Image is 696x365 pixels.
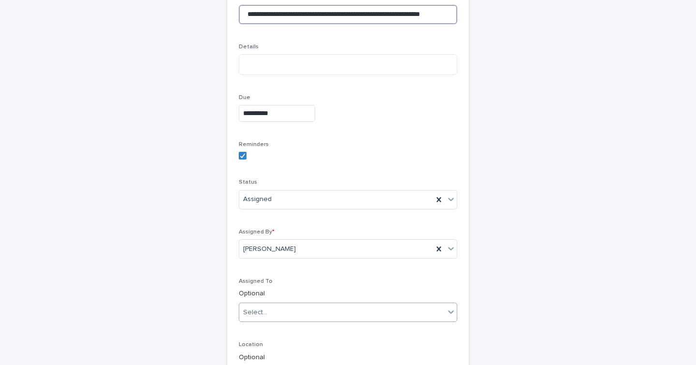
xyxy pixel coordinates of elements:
[239,95,250,101] span: Due
[239,179,257,185] span: Status
[239,142,269,147] span: Reminders
[243,244,296,254] span: [PERSON_NAME]
[239,352,457,363] p: Optional
[239,278,273,284] span: Assigned To
[239,342,263,348] span: Location
[239,44,259,50] span: Details
[243,194,272,204] span: Assigned
[239,289,457,299] p: Optional
[239,229,275,235] span: Assigned By
[243,307,267,318] div: Select...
